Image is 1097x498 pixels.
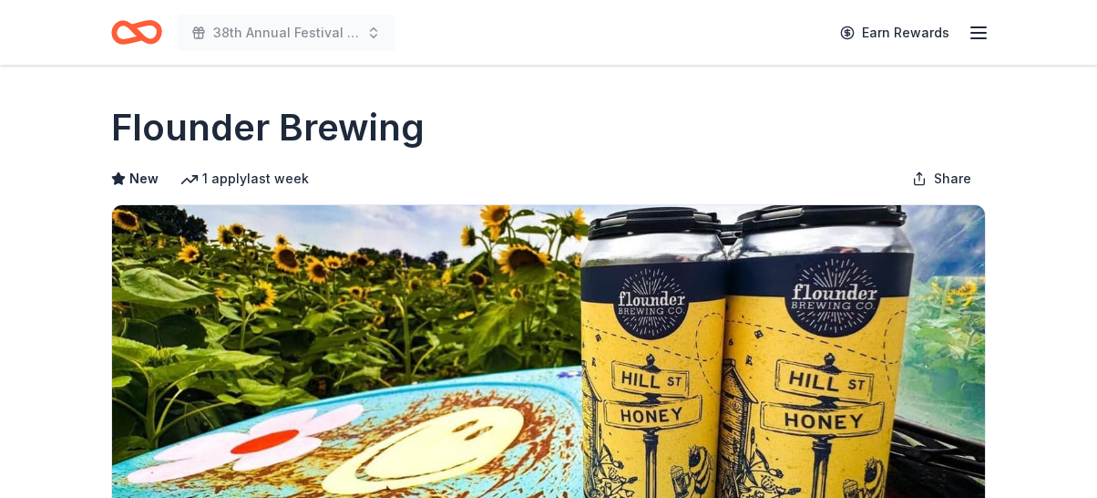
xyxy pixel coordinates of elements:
span: New [129,168,159,190]
div: 1 apply last week [180,168,309,190]
span: Share [934,168,971,190]
h1: Flounder Brewing [111,102,425,153]
span: 38th Annual Festival of Trees [213,22,359,44]
a: Home [111,11,162,54]
button: Share [897,161,986,197]
button: 38th Annual Festival of Trees [177,15,395,51]
a: Earn Rewards [829,16,960,49]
